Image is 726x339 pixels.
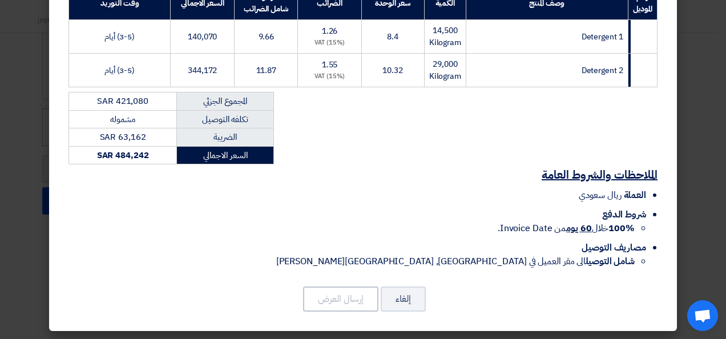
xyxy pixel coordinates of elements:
u: الملاحظات والشروط العامة [542,166,658,183]
span: 9.66 [259,31,275,43]
span: مصاريف التوصيل [582,241,646,255]
span: ريال سعودي [579,188,622,202]
span: 14,500 Kilogram [429,25,461,49]
td: الضريبة [177,128,274,147]
span: (3-5) أيام [104,31,135,43]
li: الى مقر العميل في [GEOGRAPHIC_DATA], [GEOGRAPHIC_DATA][PERSON_NAME] [68,255,635,268]
strong: 100% [608,221,635,235]
span: Detergent 1 [582,31,623,43]
strong: SAR 484,242 [97,149,149,162]
span: Detergent 2 [582,64,623,76]
td: المجموع الجزئي [177,92,274,111]
span: خلال من Invoice Date. [498,221,635,235]
button: إرسال العرض [303,286,378,312]
div: Open chat [687,300,718,331]
span: مشموله [110,113,135,126]
span: 1.55 [322,59,338,71]
span: العملة [624,188,646,202]
span: SAR 63,162 [100,131,146,143]
div: (15%) VAT [302,38,356,48]
span: 140,070 [188,31,217,43]
td: SAR 421,080 [69,92,177,111]
span: 29,000 Kilogram [429,58,461,82]
div: (15%) VAT [302,72,356,82]
button: إلغاء [381,286,426,312]
span: (3-5) أيام [104,64,135,76]
span: 344,172 [188,64,217,76]
span: 8.4 [387,31,398,43]
u: 60 يوم [566,221,591,235]
span: 1.26 [322,25,338,37]
td: السعر الاجمالي [177,146,274,164]
span: 11.87 [256,64,277,76]
span: شروط الدفع [602,208,646,221]
strong: شامل التوصيل [586,255,635,268]
td: تكلفه التوصيل [177,110,274,128]
span: 10.32 [382,64,403,76]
